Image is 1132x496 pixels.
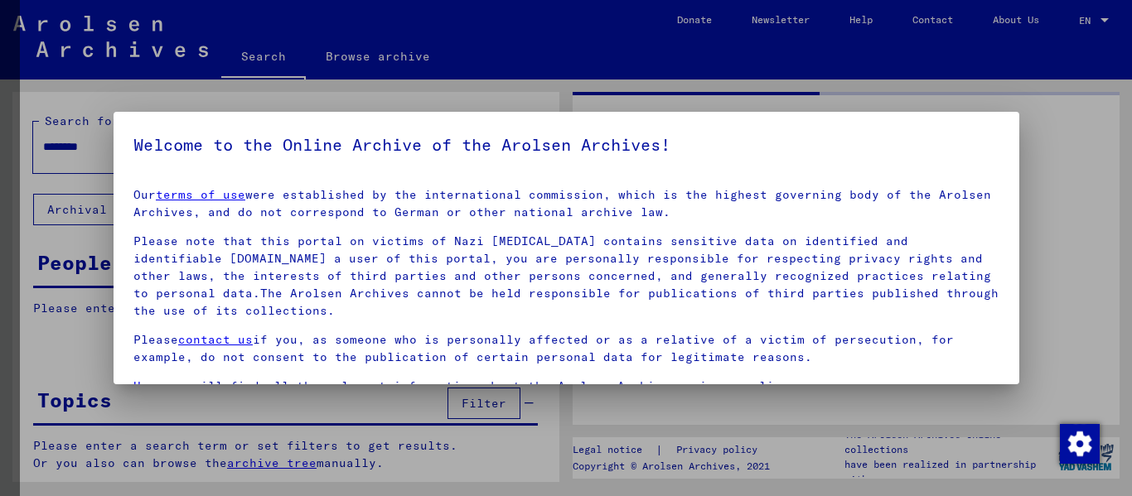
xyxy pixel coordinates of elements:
[133,132,999,158] h5: Welcome to the Online Archive of the Arolsen Archives!
[133,378,163,393] a: Here
[133,233,999,320] p: Please note that this portal on victims of Nazi [MEDICAL_DATA] contains sensitive data on identif...
[133,331,999,366] p: Please if you, as someone who is personally affected or as a relative of a victim of persecution,...
[133,186,999,221] p: Our were established by the international commission, which is the highest governing body of the ...
[133,378,999,395] p: you will find all the relevant information about the Arolsen Archives privacy policy.
[178,332,253,347] a: contact us
[1060,424,1100,464] img: Change consent
[156,187,245,202] a: terms of use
